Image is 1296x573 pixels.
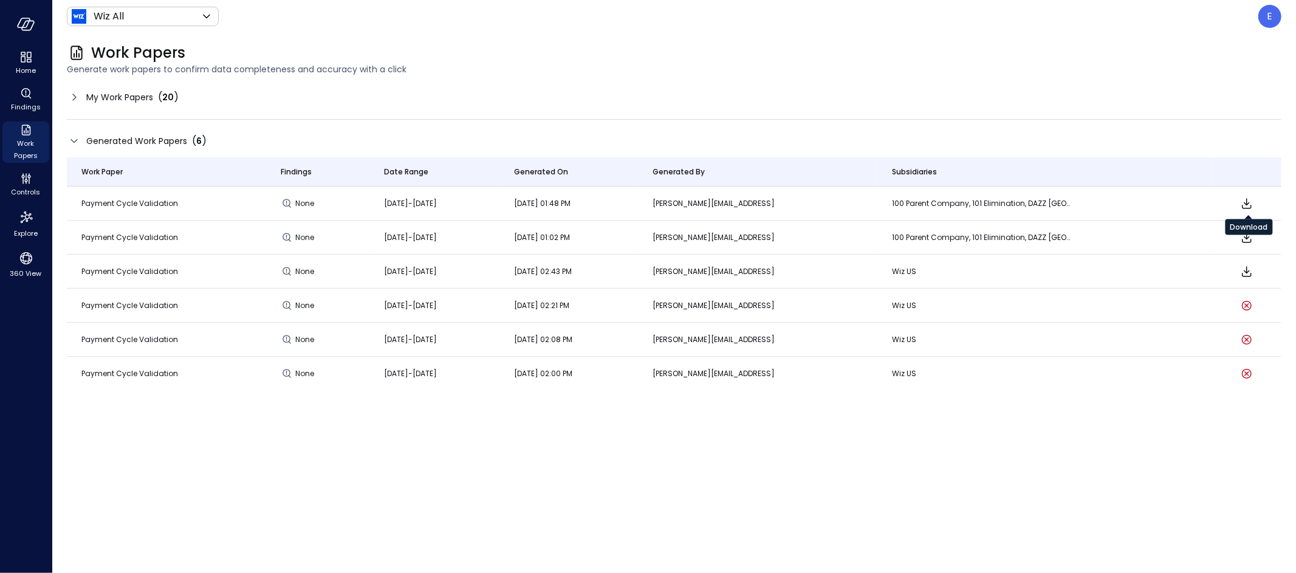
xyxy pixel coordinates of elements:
p: [PERSON_NAME][EMAIL_ADDRESS] [653,334,863,346]
span: Findings [281,166,312,178]
img: Icon [72,9,86,24]
p: Wiz US [892,300,1074,312]
div: Explore [2,207,49,241]
span: [DATE] 02:43 PM [514,266,572,276]
span: Payment Cycle Validation [81,232,178,242]
span: None [295,232,317,244]
span: [DATE] 01:02 PM [514,232,570,242]
span: [DATE]-[DATE] [385,368,437,379]
span: None [295,334,317,346]
span: Generate work papers to confirm data completeness and accuracy with a click [67,63,1281,76]
span: [DATE]-[DATE] [385,300,437,311]
span: Work Paper [81,166,123,178]
span: Work Papers [91,43,185,63]
div: 360 View [2,248,49,281]
span: [DATE]-[DATE] [385,198,437,208]
span: My Work Papers [86,91,153,104]
span: Explore [14,227,38,239]
p: [PERSON_NAME][EMAIL_ADDRESS] [653,368,863,380]
span: [DATE]-[DATE] [385,334,437,345]
button: Work paper generation failed [1239,298,1254,313]
span: None [295,300,317,312]
p: [PERSON_NAME][EMAIL_ADDRESS] [653,232,863,244]
p: Wiz US [892,368,1074,380]
span: Payment Cycle Validation [81,266,178,276]
span: Payment Cycle Validation [81,368,178,379]
span: Subsidiaries [892,166,937,178]
p: 100 Parent Company, 101 Elimination, DAZZ IL, DAZZ US, DAZZ US ELIM, GEM IL, GEM US, GEM US ELIM,... [892,197,1074,210]
span: Date Range [385,166,429,178]
span: None [295,266,317,278]
div: ( ) [158,90,179,105]
span: Generated On [514,166,568,178]
span: Findings [11,101,41,113]
p: 100 Parent Company, 101 Elimination, DAZZ IL, DAZZ US, DAZZ US ELIM, GEM IL, GEM US, GEM US ELIM,... [892,232,1074,244]
div: Controls [2,170,49,199]
span: [DATE] 01:48 PM [514,198,571,208]
span: Home [16,64,36,77]
div: Download [1226,219,1273,235]
span: Payment Cycle Validation [81,300,178,311]
span: 360 View [10,267,42,280]
div: Findings [2,85,49,114]
div: ( ) [192,134,207,148]
p: Wiz US [892,266,1074,278]
span: Generated By [653,166,705,178]
span: 6 [196,135,202,147]
span: Payment Cycle Validation [81,334,178,345]
span: Work Papers [7,137,44,162]
span: [DATE] 02:21 PM [514,300,569,311]
span: Payment Cycle Validation [81,198,178,208]
div: Work Papers [2,122,49,163]
p: [PERSON_NAME][EMAIL_ADDRESS] [653,266,863,278]
p: Wiz US [892,334,1074,346]
span: Generated Work Papers [86,134,187,148]
p: E [1267,9,1273,24]
p: Wiz All [94,9,124,24]
div: Home [2,49,49,78]
span: Download [1239,264,1254,279]
button: Work paper generation failed [1239,332,1254,347]
span: [DATE]-[DATE] [385,232,437,242]
span: None [295,197,317,210]
span: Controls [12,186,41,198]
div: Eleanor Yehudai [1258,5,1281,28]
span: Download [1239,230,1254,245]
span: None [295,368,317,380]
p: [PERSON_NAME][EMAIL_ADDRESS] [653,197,863,210]
button: Work paper generation failed [1239,366,1254,381]
span: [DATE] 02:00 PM [514,368,572,379]
span: [DATE]-[DATE] [385,266,437,276]
span: Download [1239,196,1254,211]
span: [DATE] 02:08 PM [514,334,572,345]
span: 20 [162,91,174,103]
p: [PERSON_NAME][EMAIL_ADDRESS] [653,300,863,312]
